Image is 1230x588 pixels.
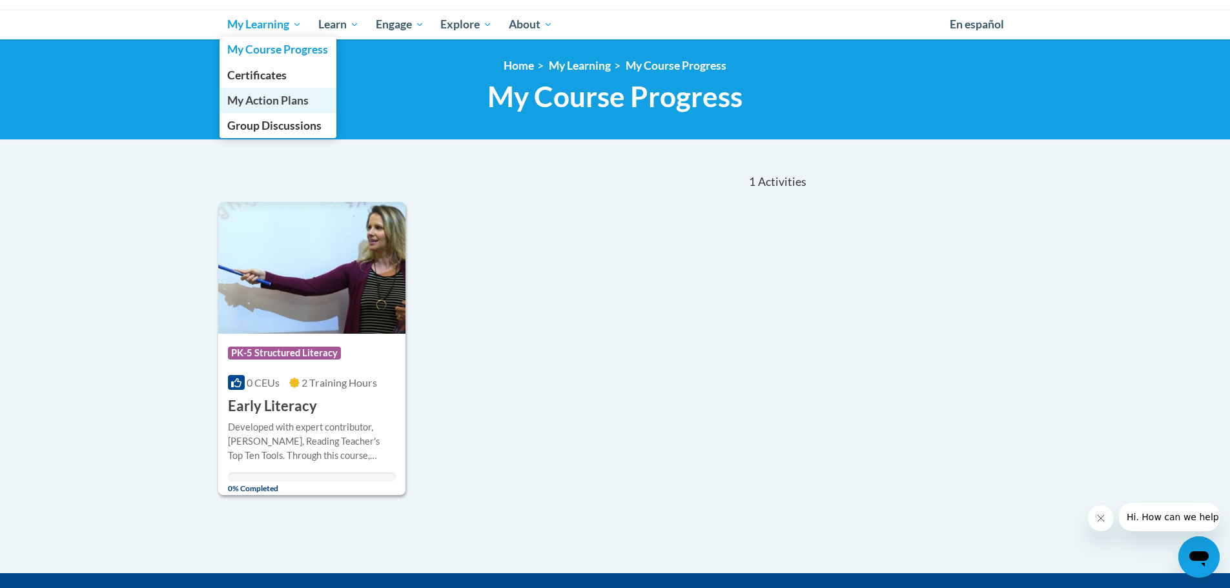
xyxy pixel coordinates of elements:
[941,11,1012,38] a: En español
[749,175,755,189] span: 1
[302,376,377,389] span: 2 Training Hours
[227,119,322,132] span: Group Discussions
[218,202,406,334] img: Course Logo
[220,10,311,39] a: My Learning
[1178,536,1220,578] iframe: Button to launch messaging window
[440,17,492,32] span: Explore
[950,17,1004,31] span: En español
[227,94,309,107] span: My Action Plans
[218,202,406,495] a: Course LogoPK-5 Structured Literacy0 CEUs2 Training Hours Early LiteracyDeveloped with expert con...
[227,68,287,82] span: Certificates
[228,420,396,463] div: Developed with expert contributor, [PERSON_NAME], Reading Teacher's Top Ten Tools. Through this c...
[758,175,806,189] span: Activities
[1119,503,1220,531] iframe: Message from company
[247,376,280,389] span: 0 CEUs
[504,59,534,72] a: Home
[227,43,328,56] span: My Course Progress
[209,10,1022,39] div: Main menu
[228,396,317,416] h3: Early Literacy
[500,10,561,39] a: About
[376,17,424,32] span: Engage
[8,9,105,19] span: Hi. How can we help?
[549,59,611,72] a: My Learning
[1088,505,1114,531] iframe: Close message
[220,37,337,62] a: My Course Progress
[310,10,367,39] a: Learn
[220,63,337,88] a: Certificates
[227,17,302,32] span: My Learning
[220,88,337,113] a: My Action Plans
[367,10,433,39] a: Engage
[220,113,337,138] a: Group Discussions
[228,347,341,360] span: PK-5 Structured Literacy
[626,59,726,72] a: My Course Progress
[487,79,743,114] span: My Course Progress
[318,17,359,32] span: Learn
[432,10,500,39] a: Explore
[509,17,553,32] span: About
